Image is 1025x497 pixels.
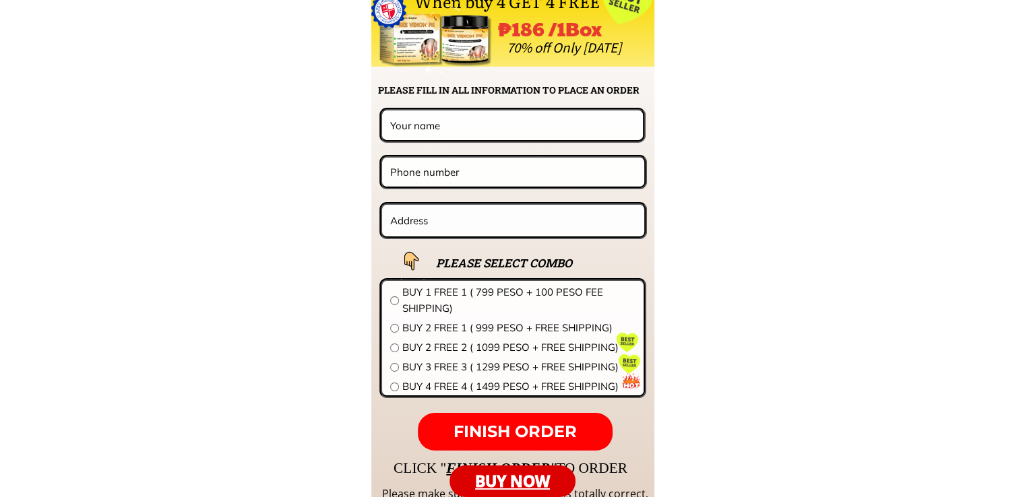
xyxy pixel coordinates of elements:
[436,254,606,272] h2: PLEASE SELECT COMBO
[402,284,635,317] span: BUY 1 FREE 1 ( 799 PESO + 100 PESO FEE SHIPPING)
[446,460,556,476] span: "
[449,465,576,497] p: BUY NOW
[394,457,1014,479] div: CLICK " TO ORDER
[402,378,635,395] span: BUY 4 FREE 4 ( 1499 PESO + FREE SHIPPING)
[378,83,653,98] h2: PLEASE FILL IN ALL INFORMATION TO PLACE AN ORDER
[387,158,640,187] input: Phone number
[402,339,635,356] span: BUY 2 FREE 2 ( 1099 PESO + FREE SHIPPING)
[454,422,577,441] span: FINISH ORDER
[387,110,638,140] input: Your name
[497,12,631,44] div: ₱186 /1Box
[507,36,923,59] div: 70% off Only [DATE]
[402,320,635,336] span: BUY 2 FREE 1 ( 999 PESO + FREE SHIPPING)
[446,460,550,476] span: FINISH ORDER
[402,359,635,375] span: BUY 3 FREE 3 ( 1299 PESO + FREE SHIPPING)
[387,205,640,236] input: Address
